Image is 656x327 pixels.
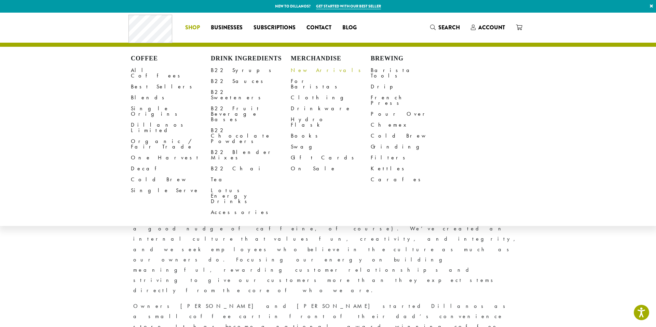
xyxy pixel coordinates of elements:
a: Carafes [371,174,451,185]
a: Cold Brew [131,174,211,185]
span: Contact [306,24,331,32]
h4: Coffee [131,55,211,62]
a: B22 Sauces [211,76,291,87]
a: B22 Syrups [211,65,291,76]
a: Books [291,130,371,141]
span: Shop [185,24,200,32]
a: Best Sellers [131,81,211,92]
a: Hydro Flask [291,114,371,130]
a: B22 Blender Mixes [211,147,291,163]
a: For Baristas [291,76,371,92]
a: Organic / Fair Trade [131,136,211,152]
a: Drinkware [291,103,371,114]
a: B22 Sweeteners [211,87,291,103]
h4: Drink Ingredients [211,55,291,62]
a: Shop [180,22,205,33]
a: Chemex [371,119,451,130]
a: Gift Cards [291,152,371,163]
a: Single Origins [131,103,211,119]
a: Blends [131,92,211,103]
a: B22 Fruit Beverage Bases [211,103,291,125]
a: Dillanos Limited [131,119,211,136]
a: Filters [371,152,451,163]
a: Barista Tools [371,65,451,81]
a: Lotus Energy Drinks [211,185,291,207]
a: Grinding [371,141,451,152]
span: Businesses [211,24,243,32]
a: Pour Over [371,109,451,119]
a: B22 Chai [211,163,291,174]
a: One Harvest [131,152,211,163]
a: Drip [371,81,451,92]
h4: Merchandise [291,55,371,62]
a: On Sale [291,163,371,174]
a: Cold Brew [371,130,451,141]
a: Decaf [131,163,211,174]
a: New Arrivals [291,65,371,76]
span: Subscriptions [254,24,296,32]
a: Swag [291,141,371,152]
span: Search [438,24,460,31]
a: Kettles [371,163,451,174]
a: Get started with our best seller [316,3,381,9]
h4: Brewing [371,55,451,62]
a: B22 Chocolate Powders [211,125,291,147]
a: Accessories [211,207,291,218]
a: All Coffees [131,65,211,81]
a: Tea [211,174,291,185]
a: French Press [371,92,451,109]
a: Single Serve [131,185,211,196]
span: Account [478,24,505,31]
a: Search [425,22,465,33]
span: Blog [342,24,357,32]
p: That’s the Mission Statement and it pairs nicely with a relentless passion for quality from start... [133,203,523,296]
a: Clothing [291,92,371,103]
